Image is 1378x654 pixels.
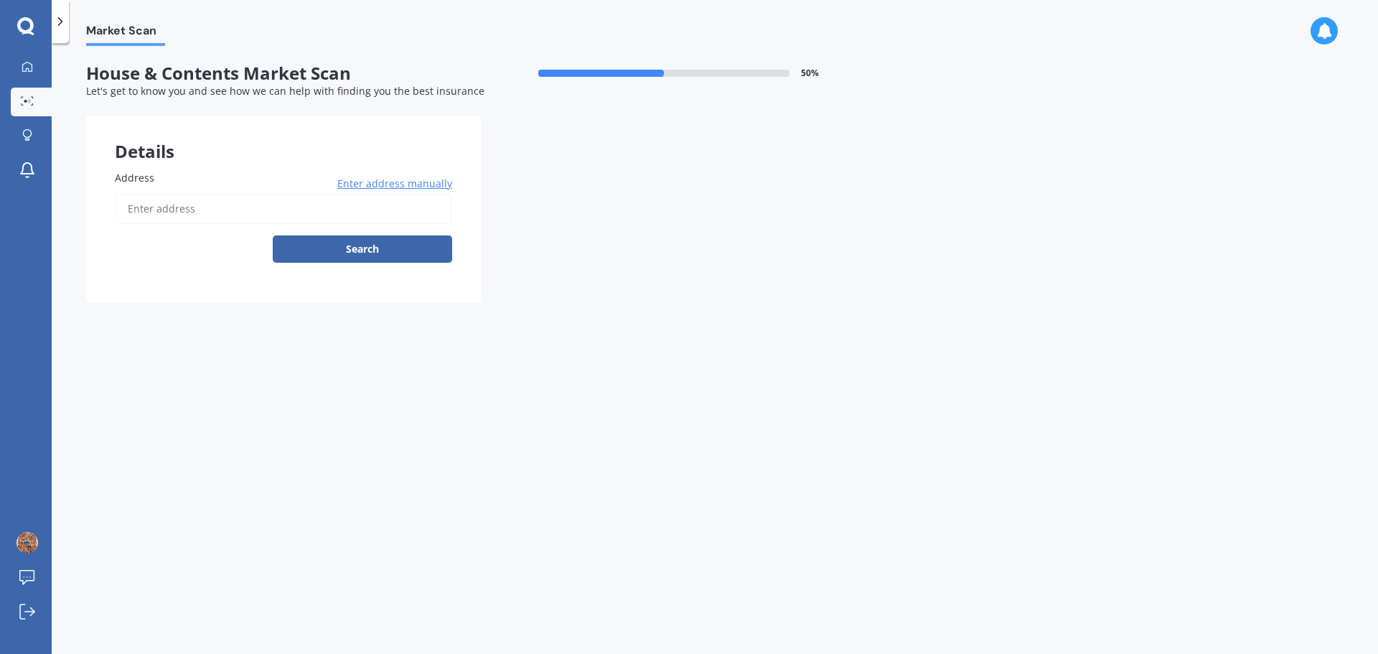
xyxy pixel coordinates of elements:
[115,171,154,184] span: Address
[17,532,38,553] img: picture
[86,24,165,43] span: Market Scan
[273,235,452,263] button: Search
[801,68,819,78] span: 50 %
[115,194,452,224] input: Enter address
[86,116,481,159] div: Details
[337,177,452,191] span: Enter address manually
[86,63,481,84] span: House & Contents Market Scan
[86,84,484,98] span: Let's get to know you and see how we can help with finding you the best insurance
